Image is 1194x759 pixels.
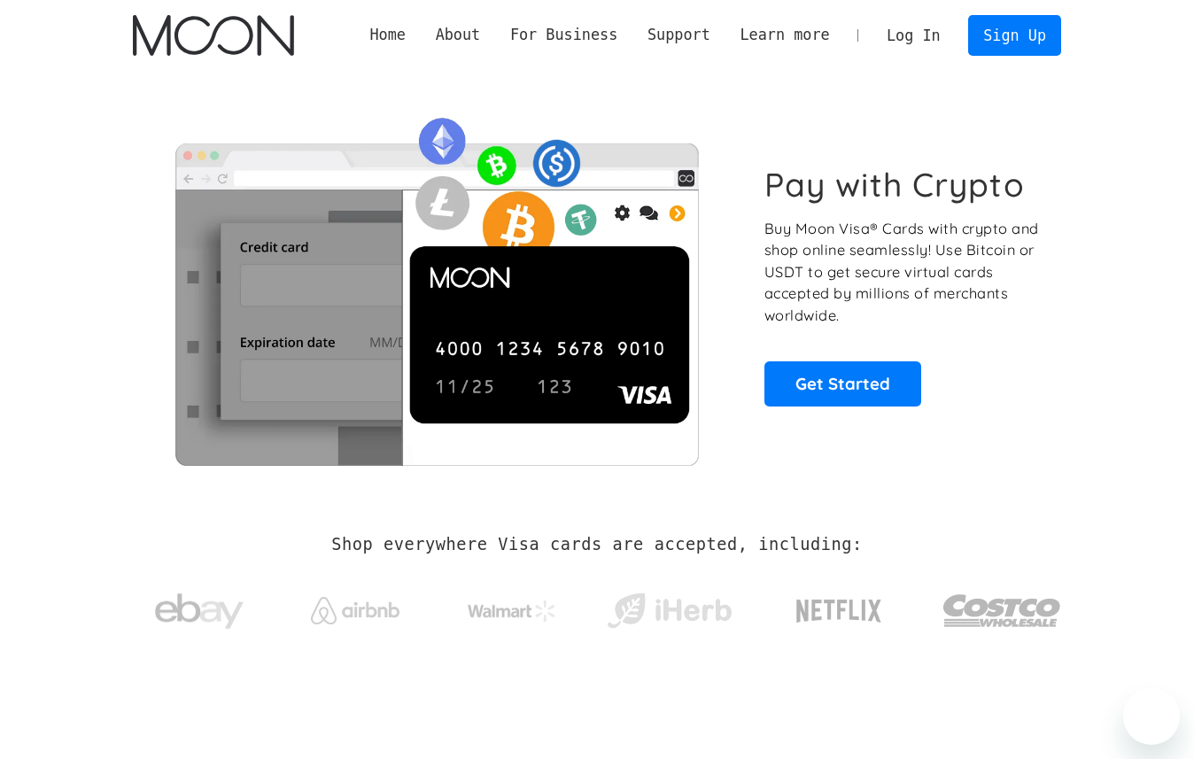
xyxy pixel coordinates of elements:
a: Airbnb [290,579,422,633]
a: Log In [872,16,955,55]
div: For Business [510,24,617,46]
div: About [421,24,495,46]
div: Learn more [740,24,829,46]
a: home [133,15,293,56]
img: Walmart [468,600,556,622]
img: Netflix [795,589,883,633]
a: Get Started [764,361,921,406]
p: Buy Moon Visa® Cards with crypto and shop online seamlessly! Use Bitcoin or USDT to get secure vi... [764,218,1042,327]
img: Moon Logo [133,15,293,56]
a: Netflix [760,571,919,642]
div: About [436,24,481,46]
img: Moon Cards let you spend your crypto anywhere Visa is accepted. [133,105,740,465]
a: ebay [133,566,265,648]
div: Support [632,24,725,46]
a: iHerb [603,570,735,643]
a: Walmart [446,583,578,631]
div: For Business [495,24,632,46]
h2: Shop everywhere Visa cards are accepted, including: [331,535,862,554]
img: Costco [942,577,1061,644]
a: Costco [942,560,1061,653]
iframe: Button to launch messaging window [1123,688,1180,745]
div: Learn more [725,24,845,46]
h1: Pay with Crypto [764,165,1025,205]
a: Sign Up [968,15,1060,55]
img: iHerb [603,588,735,634]
img: Airbnb [311,597,399,624]
a: Home [355,24,421,46]
img: ebay [155,584,244,639]
div: Support [647,24,710,46]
